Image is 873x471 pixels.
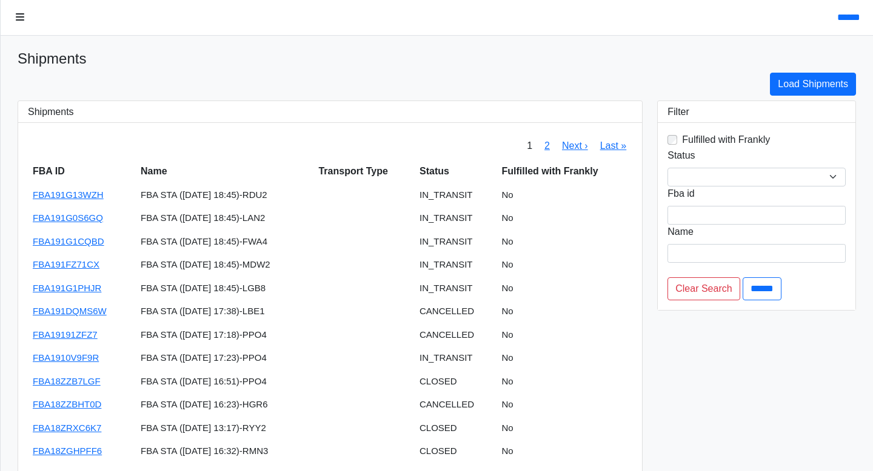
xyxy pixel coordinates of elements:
a: FBA19191ZFZ7 [33,329,98,340]
td: No [497,183,632,207]
td: FBA STA ([DATE] 18:45)-LAN2 [136,206,313,230]
a: FBA191G1CQBD [33,236,104,246]
td: IN_TRANSIT [415,346,497,370]
td: CLOSED [415,440,497,463]
td: IN_TRANSIT [415,253,497,277]
td: FBA STA ([DATE] 16:32)-RMN3 [136,440,313,463]
td: CANCELLED [415,393,497,417]
a: FBA191G0S6GQ [33,212,103,223]
td: No [497,206,632,230]
td: FBA STA ([DATE] 17:38)-LBE1 [136,300,313,323]
a: FBA1910V9F9R [33,352,99,363]
a: FBA191DQMS6W [33,306,107,316]
td: No [497,323,632,347]
th: Status [415,159,497,183]
a: FBA18ZRXC6K7 [33,423,101,433]
td: No [497,346,632,370]
td: FBA STA ([DATE] 18:45)-LGB8 [136,277,313,300]
a: Next › [562,140,588,151]
td: FBA STA ([DATE] 17:23)-PPO4 [136,346,313,370]
td: FBA STA ([DATE] 18:45)-RDU2 [136,183,313,207]
td: CLOSED [415,370,497,394]
a: FBA18ZZBHT0D [33,399,101,409]
h3: Shipments [28,106,632,117]
td: CANCELLED [415,300,497,323]
a: FBA191G13WZH [33,189,104,200]
td: No [497,370,632,394]
td: No [497,277,632,300]
td: No [497,440,632,463]
label: Fba id [667,186,694,201]
td: FBA STA ([DATE] 18:45)-MDW2 [136,253,313,277]
th: Transport Type [313,159,415,183]
label: Status [667,148,695,163]
td: CANCELLED [415,323,497,347]
td: FBA STA ([DATE] 16:23)-HGR6 [136,393,313,417]
td: CLOSED [415,417,497,440]
a: Last » [600,140,627,151]
h3: Filter [667,106,846,117]
label: Fulfilled with Frankly [682,133,770,147]
label: Name [667,225,694,239]
td: FBA STA ([DATE] 13:17)-RYY2 [136,417,313,440]
a: 2 [544,140,550,151]
th: FBA ID [28,159,136,183]
td: No [497,300,632,323]
a: Clear Search [667,277,740,300]
td: IN_TRANSIT [415,230,497,254]
a: FBA18ZZB7LGF [33,376,101,386]
th: Name [136,159,313,183]
td: IN_TRANSIT [415,277,497,300]
td: No [497,417,632,440]
nav: pager [521,133,632,159]
td: FBA STA ([DATE] 17:18)-PPO4 [136,323,313,347]
td: IN_TRANSIT [415,206,497,230]
h1: Shipments [18,50,856,68]
td: FBA STA ([DATE] 16:51)-PPO4 [136,370,313,394]
td: No [497,253,632,277]
td: FBA STA ([DATE] 18:45)-FWA4 [136,230,313,254]
th: Fulfilled with Frankly [497,159,632,183]
span: 1 [521,133,538,159]
td: No [497,230,632,254]
td: IN_TRANSIT [415,183,497,207]
a: Load Shipments [770,73,856,96]
a: FBA191G1PHJR [33,283,101,293]
a: FBA18ZGHPFF6 [33,446,102,456]
a: FBA191FZ71CX [33,259,99,269]
td: No [497,393,632,417]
